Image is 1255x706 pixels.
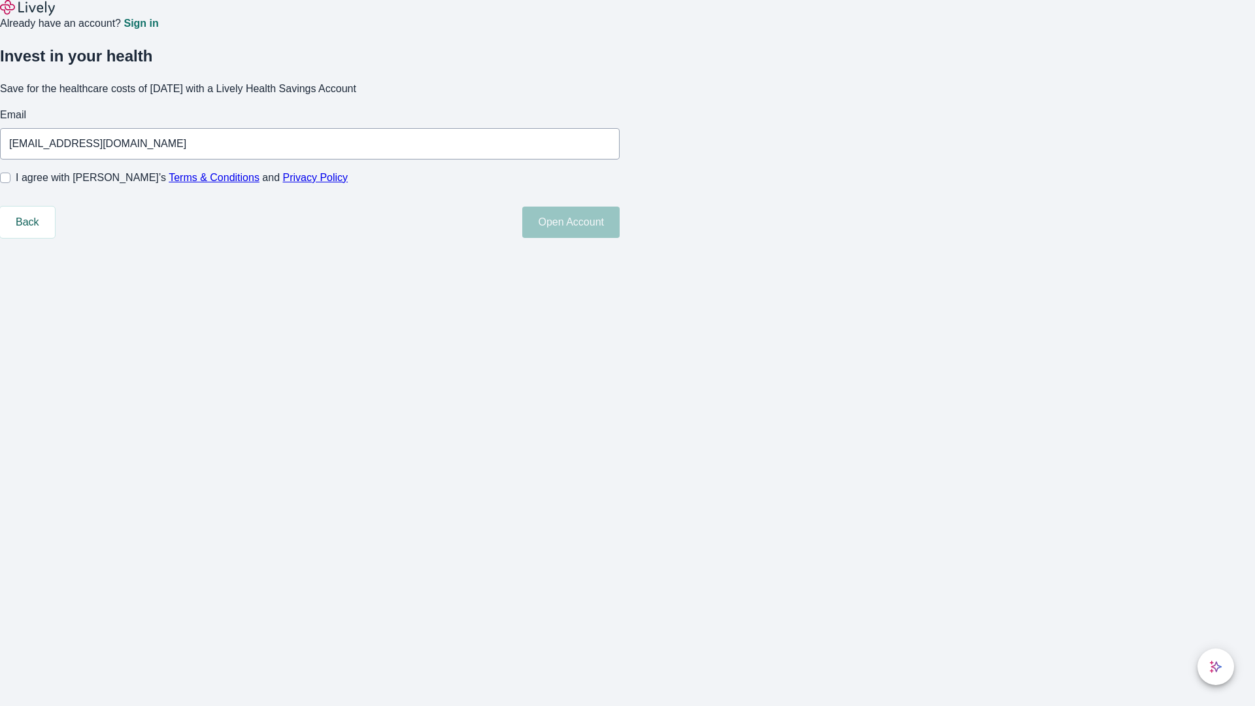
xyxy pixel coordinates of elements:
svg: Lively AI Assistant [1209,660,1222,673]
a: Privacy Policy [283,172,348,183]
button: chat [1197,648,1234,685]
span: I agree with [PERSON_NAME]’s and [16,170,348,186]
a: Terms & Conditions [169,172,259,183]
a: Sign in [124,18,158,29]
